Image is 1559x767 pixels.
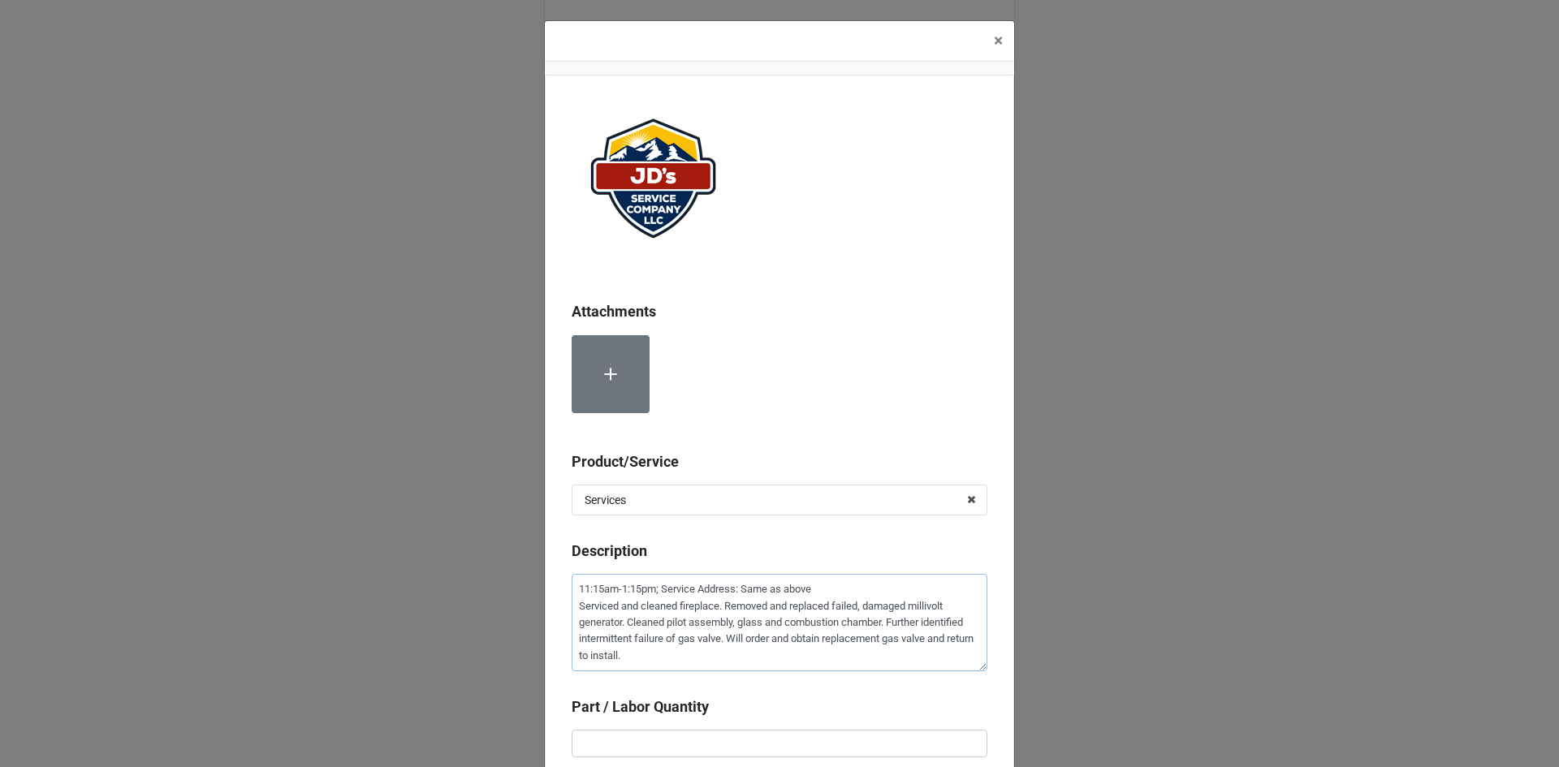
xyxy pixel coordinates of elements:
span: × [994,31,1003,50]
label: Product/Service [572,450,679,473]
textarea: 11:15am-1:15pm; Service Address: Same as above Serviced and cleaned fireplace. Removed and replac... [572,574,987,671]
label: Description [572,540,647,562]
img: user-attachments%2Flegacy%2Fextension-attachments%2FePqffAuANl%2FJDServiceCoLogo_website.png [572,101,734,256]
label: Attachments [572,300,656,323]
label: Part / Labor Quantity [572,696,709,718]
div: Services [585,494,626,506]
